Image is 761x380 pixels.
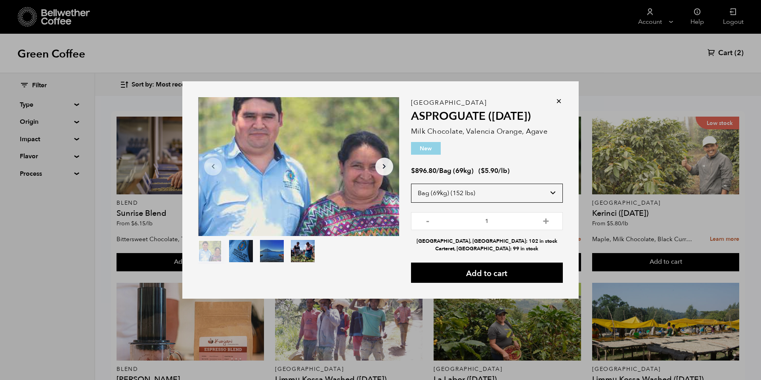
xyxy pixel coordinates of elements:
img: tab_domain_overview_orange.svg [21,46,28,52]
bdi: 5.90 [481,166,498,175]
div: Domain Overview [30,47,71,52]
span: $ [481,166,485,175]
img: tab_keywords_by_traffic_grey.svg [79,46,85,52]
div: v 4.0.25 [22,13,39,19]
p: Milk Chocolate, Valencia Orange, Agave [411,126,563,137]
span: Bag (69kg) [439,166,474,175]
button: Add to cart [411,263,563,283]
div: Domain: [DOMAIN_NAME] [21,21,87,27]
button: + [541,216,551,224]
img: website_grey.svg [13,21,19,27]
li: [GEOGRAPHIC_DATA], [GEOGRAPHIC_DATA]: 102 in stock [411,238,563,245]
span: $ [411,166,415,175]
img: logo_orange.svg [13,13,19,19]
h2: ASPROGUATE ([DATE]) [411,110,563,123]
li: Carteret, [GEOGRAPHIC_DATA]: 99 in stock [411,245,563,253]
div: Keywords by Traffic [88,47,134,52]
bdi: 896.80 [411,166,436,175]
span: / [436,166,439,175]
span: ( ) [478,166,510,175]
span: /lb [498,166,507,175]
button: - [423,216,433,224]
p: New [411,142,441,155]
